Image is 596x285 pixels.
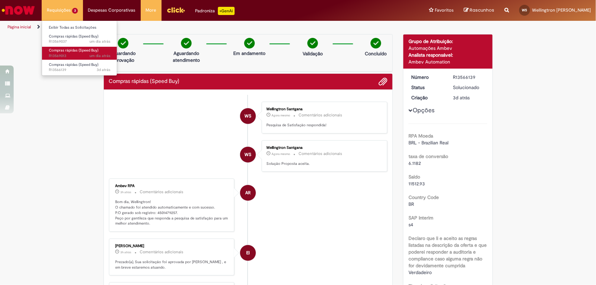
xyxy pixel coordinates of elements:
[109,79,180,85] h2: Compras rápidas (Speed Buy) Histórico de tíquete
[118,38,128,48] img: check-circle-green.png
[42,47,117,59] a: Aberto R13569013 : Compras rápidas (Speed Buy)
[378,77,387,86] button: Adicionar anexos
[240,108,256,124] div: Wellingtron Santgana
[240,185,256,201] div: Ambev RPA
[115,244,229,248] div: [PERSON_NAME]
[42,61,117,74] a: Aberto R13566139 : Compras rápidas (Speed Buy)
[522,8,527,12] span: WS
[246,245,250,261] span: EI
[88,7,136,14] span: Despesas Corporativas
[408,269,432,275] span: Verdadeiro
[272,113,290,117] span: Agora mesmo
[371,38,381,48] img: check-circle-green.png
[303,50,323,57] p: Validação
[453,95,470,101] time: 25/09/2025 11:27:13
[266,123,380,128] p: Pesquisa de Satisfação respondida!
[408,174,420,180] b: Saldo
[121,250,131,254] time: 27/09/2025 09:40:32
[170,50,203,63] p: Aguardando atendimento
[408,45,487,52] div: Automações Ambev
[453,94,485,101] div: 25/09/2025 11:27:13
[240,245,256,261] div: Edileno Inatomi
[408,38,487,45] div: Grupo de Atribuição:
[97,67,110,72] time: 25/09/2025 11:27:14
[464,7,494,14] a: Rascunhos
[408,160,421,166] span: 6.1182
[307,38,318,48] img: check-circle-green.png
[233,50,265,57] p: Em andamento
[49,62,98,67] span: Compras rápidas (Speed Buy)
[408,235,487,269] b: Declaro que li e aceito as regras listadas na descrição da oferta e que poderei responder a audit...
[42,33,117,45] a: Aberto R13569037 : Compras rápidas (Speed Buy)
[49,67,110,73] span: R13566139
[146,7,156,14] span: More
[140,189,184,195] small: Comentários adicionais
[408,215,433,221] b: SAP Interim
[244,38,255,48] img: check-circle-green.png
[272,152,290,156] span: Agora mesmo
[453,95,470,101] span: 3d atrás
[408,58,487,65] div: Ambev Automation
[408,194,439,200] b: Country Code
[470,7,494,13] span: Rascunhos
[47,7,71,14] span: Requisições
[121,190,131,194] span: 3h atrás
[406,74,448,81] dt: Número
[49,39,110,44] span: R13569037
[89,39,110,44] span: um dia atrás
[365,50,387,57] p: Concluído
[266,107,380,111] div: Wellingtron Santgana
[240,147,256,162] div: Wellingtron Santgana
[195,7,235,15] div: Padroniza
[408,133,433,139] b: RPA Moeda
[97,67,110,72] span: 3d atrás
[266,161,380,167] p: Solução Proposta aceita.
[115,259,229,270] p: Prezado(a), Sua solicitação foi aprovada por [PERSON_NAME] , e em breve estaremos atuando.
[266,146,380,150] div: Wellingtron Santgana
[532,7,591,13] span: Wellingtron [PERSON_NAME]
[49,53,110,59] span: R13569013
[299,112,342,118] small: Comentários adicionais
[181,38,192,48] img: check-circle-green.png
[272,152,290,156] time: 27/09/2025 13:10:06
[1,3,36,17] img: ServiceNow
[89,53,110,58] span: um dia atrás
[453,84,485,91] div: Solucionado
[408,140,448,146] span: BRL - Brazilian Real
[115,184,229,188] div: Ambev RPA
[140,249,184,255] small: Comentários adicionais
[218,7,235,15] p: +GenAi
[245,108,251,124] span: WS
[167,5,185,15] img: click_logo_yellow_360x200.png
[49,48,98,53] span: Compras rápidas (Speed Buy)
[89,39,110,44] time: 26/09/2025 08:01:02
[408,153,448,159] b: taxa de conversão
[121,190,131,194] time: 27/09/2025 09:46:40
[406,84,448,91] dt: Status
[115,199,229,226] p: Bom dia, Wellingtron! O chamado foi atendido automaticamente e com sucesso. P.O gerado sob regist...
[121,250,131,254] span: 3h atrás
[272,113,290,117] time: 27/09/2025 13:10:18
[245,185,251,201] span: AR
[453,74,485,81] div: R13566139
[49,34,98,39] span: Compras rápidas (Speed Buy)
[72,8,78,14] span: 3
[408,222,413,228] span: s4
[435,7,454,14] span: Favoritos
[406,94,448,101] dt: Criação
[42,24,117,31] a: Exibir Todas as Solicitações
[5,21,392,33] ul: Trilhas de página
[408,201,414,207] span: BR
[408,52,487,58] div: Analista responsável:
[299,151,342,157] small: Comentários adicionais
[8,24,31,30] a: Página inicial
[408,181,425,187] span: 11512.93
[245,146,251,163] span: WS
[89,53,110,58] time: 26/09/2025 07:41:58
[42,20,117,76] ul: Requisições
[107,50,140,63] p: Aguardando Aprovação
